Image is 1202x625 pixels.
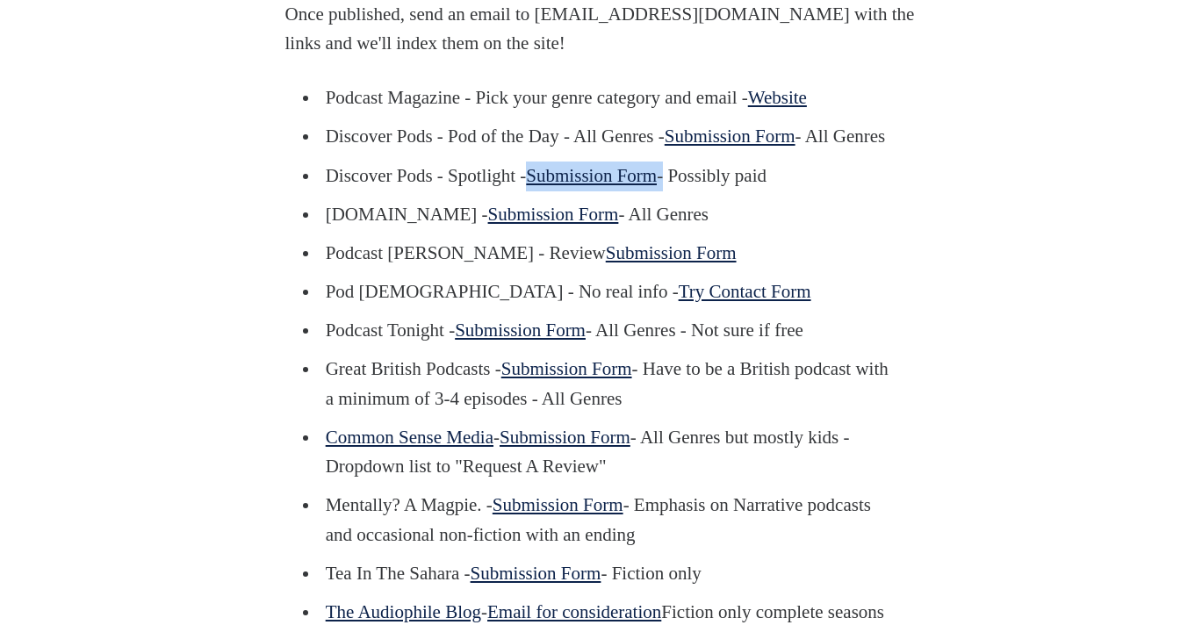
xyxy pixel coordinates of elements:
li: [DOMAIN_NAME] - - All Genres [320,200,889,230]
li: Great British Podcasts - - Have to be a British podcast with a minimum of 3-4 episodes - All Genres [320,355,889,413]
a: Email for consideration [487,601,661,622]
a: Submission Form [501,358,632,379]
a: Submission Form [488,204,619,225]
a: Common Sense Media [326,427,493,448]
a: The Audiophile Blog [326,601,481,622]
li: - - All Genres but mostly kids - Dropdown list to "Request A Review" [320,423,889,482]
li: Pod [DEMOGRAPHIC_DATA] - No real info - [320,277,889,307]
a: Try Contact Form [679,281,811,302]
li: Tea In The Sahara - - Fiction only [320,559,889,589]
a: Submission Form [606,242,737,263]
li: Discover Pods - Pod of the Day - All Genres - - All Genres [320,122,889,152]
a: Submission Form [455,320,586,341]
a: Submission Form [500,427,630,448]
li: Mentally? A Magpie. - - Emphasis on Narrative podcasts and occasional non-fiction with an ending [320,491,889,550]
a: Submission Form [493,494,623,515]
a: Website [748,87,807,108]
a: Submission Form [526,165,657,186]
li: Podcast Magazine - Pick your genre category and email - [320,83,889,113]
li: Podcast [PERSON_NAME] - Review [320,239,889,269]
a: Submission Form [665,126,795,147]
a: Submission Form [471,563,601,584]
li: Discover Pods - Spotlight - - Possibly paid [320,162,889,191]
li: Podcast Tonight - - All Genres - Not sure if free [320,316,889,346]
